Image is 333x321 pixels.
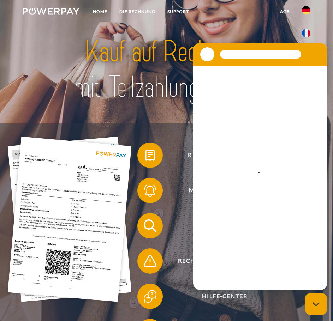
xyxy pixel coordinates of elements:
[128,282,312,310] a: Hilfe-Center
[128,141,312,169] a: Rechnung erhalten?
[87,5,113,18] a: Home
[305,293,327,315] iframe: Schaltfläche zum Öffnen des Messaging-Fensters
[23,8,79,15] img: logo-powerpay-white.svg
[142,289,158,304] img: qb_help.svg
[128,212,312,240] a: Konto einsehen
[274,5,296,18] a: agb
[137,143,303,168] button: Rechnung erhalten?
[142,253,158,269] img: qb_warning.svg
[147,284,303,309] span: Hilfe-Center
[137,248,303,274] button: Rechnungsbeanstandung
[137,178,303,203] button: Mahnung erhalten?
[113,5,161,18] a: DIE RECHNUNG
[161,5,195,18] a: SUPPORT
[137,284,303,309] button: Hilfe-Center
[137,213,303,238] button: Konto einsehen
[128,176,312,205] a: Mahnung erhalten?
[7,137,131,302] img: single_invoice_powerpay_de.jpg
[142,147,158,163] img: qb_bill.svg
[193,43,327,290] iframe: Messaging-Fenster
[128,247,312,275] a: Rechnungsbeanstandung
[52,32,281,107] img: title-powerpay_de.svg
[302,6,310,14] img: de
[302,29,310,37] img: fr
[142,218,158,234] img: qb_search.svg
[142,183,158,199] img: qb_bell.svg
